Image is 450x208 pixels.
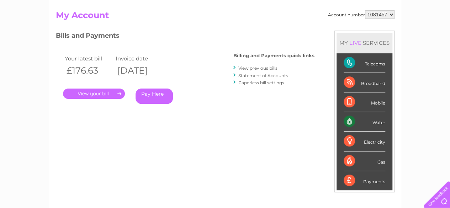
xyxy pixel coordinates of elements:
td: Invoice date [114,54,165,63]
a: Water [325,30,338,36]
div: Electricity [344,132,385,151]
div: Water [344,112,385,132]
h4: Billing and Payments quick links [233,53,314,58]
div: Gas [344,151,385,171]
a: Log out [427,30,443,36]
div: Clear Business is a trading name of Verastar Limited (registered in [GEOGRAPHIC_DATA] No. 3667643... [57,4,393,34]
div: LIVE [348,39,363,46]
a: View previous bills [238,65,277,71]
a: Blog [388,30,398,36]
a: Telecoms [362,30,384,36]
a: Paperless bill settings [238,80,284,85]
a: . [63,89,125,99]
th: £176.63 [63,63,114,78]
a: Contact [403,30,420,36]
td: Your latest bill [63,54,114,63]
div: Mobile [344,92,385,112]
a: Energy [343,30,358,36]
a: Statement of Accounts [238,73,288,78]
h2: My Account [56,10,395,24]
div: Payments [344,171,385,190]
div: Telecoms [344,53,385,73]
a: 0333 014 3131 [316,4,365,12]
div: MY SERVICES [337,33,392,53]
img: logo.png [16,18,52,40]
div: Broadband [344,73,385,92]
h3: Bills and Payments [56,31,314,43]
th: [DATE] [114,63,165,78]
div: Account number [328,10,395,19]
a: Pay Here [136,89,173,104]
